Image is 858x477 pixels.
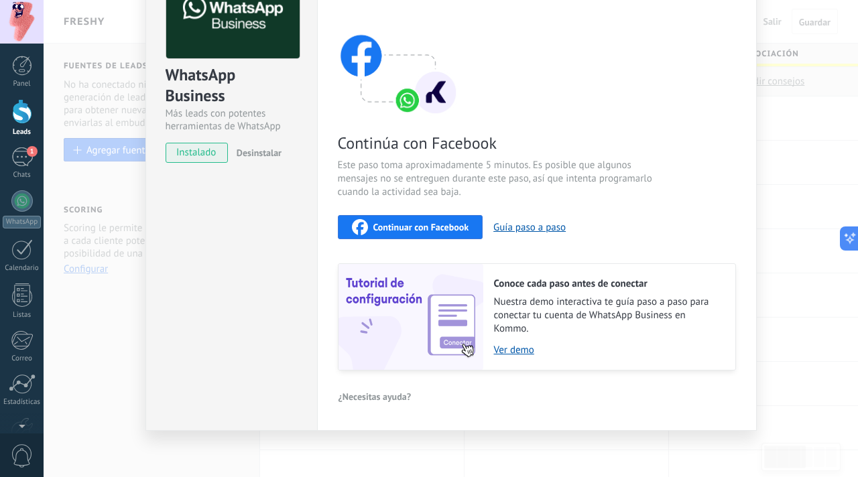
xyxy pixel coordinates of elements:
[493,221,566,234] button: Guía paso a paso
[338,215,483,239] button: Continuar con Facebook
[166,64,298,107] div: WhatsApp Business
[338,9,458,116] img: connect with facebook
[237,147,282,159] span: Desinstalar
[231,143,282,163] button: Desinstalar
[3,311,42,320] div: Listas
[494,344,722,356] a: Ver demo
[3,264,42,273] div: Calendario
[338,159,657,199] span: Este paso toma aproximadamente 5 minutos. Es posible que algunos mensajes no se entreguen durante...
[494,295,722,336] span: Nuestra demo interactiva te guía paso a paso para conectar tu cuenta de WhatsApp Business en Kommo.
[3,80,42,88] div: Panel
[3,216,41,228] div: WhatsApp
[166,107,298,133] div: Más leads con potentes herramientas de WhatsApp
[338,387,412,407] button: ¿Necesitas ayuda?
[3,354,42,363] div: Correo
[166,143,227,163] span: instalado
[373,222,469,232] span: Continuar con Facebook
[3,398,42,407] div: Estadísticas
[27,146,38,157] span: 1
[3,128,42,137] div: Leads
[338,133,657,153] span: Continúa con Facebook
[3,171,42,180] div: Chats
[494,277,722,290] h2: Conoce cada paso antes de conectar
[339,392,412,401] span: ¿Necesitas ayuda?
